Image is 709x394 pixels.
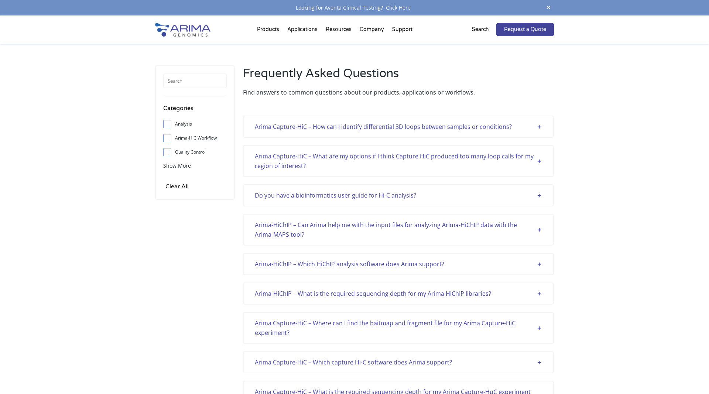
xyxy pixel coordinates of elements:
[255,151,542,171] div: Arima Capture-HiC – What are my options if I think Capture HiC produced too many loop calls for m...
[255,122,542,131] div: Arima Capture-HiC – How can I identify differential 3D loops between samples or conditions?
[255,318,542,338] div: Arima Capture-HiC – Where can I find the baitmap and fragment file for my Arima Capture-HiC exper...
[255,191,542,200] div: Do you have a bioinformatics user guide for Hi-C analysis?
[255,289,542,298] div: Arima-HiChIP – What is the required sequencing depth for my Arima HiChIP libraries?
[163,133,227,144] label: Arima-HIC Workflow
[163,73,227,88] input: Search
[255,259,542,269] div: Arima-HiChIP – Which HiChIP analysis software does Arima support?
[472,25,489,34] p: Search
[155,3,554,13] div: Looking for Aventa Clinical Testing?
[163,147,227,158] label: Quality Control
[255,220,542,239] div: Arima-HiChIP – Can Arima help me with the input files for analyzing Arima-HiChIP data with the Ar...
[163,162,191,169] span: Show More
[163,119,227,130] label: Analysis
[243,88,554,97] p: Find answers to common questions about our products, applications or workflows.
[383,4,414,11] a: Click Here
[255,357,542,367] div: Arima Capture-HiC – Which capture Hi-C software does Arima support?
[163,181,191,192] input: Clear All
[163,103,227,119] h4: Categories
[155,23,210,37] img: Arima-Genomics-logo
[243,65,554,88] h2: Frequently Asked Questions
[496,23,554,36] a: Request a Quote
